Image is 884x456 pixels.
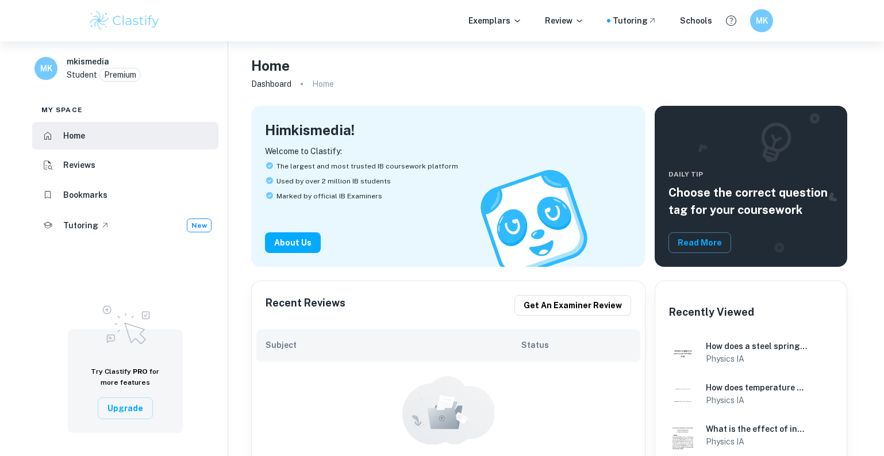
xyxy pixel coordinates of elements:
[312,78,334,90] p: Home
[706,435,808,448] h6: Physics IA
[265,232,321,253] button: About Us
[664,375,837,412] a: Physics IA example thumbnail: How does temperature affect the speed ofHow does temperature affect...
[82,366,169,388] h6: Try Clastify for more features
[104,68,136,81] p: Premium
[97,298,154,348] img: Upgrade to Pro
[276,161,458,171] span: The largest and most trusted IB coursework platform
[63,219,98,232] h6: Tutoring
[98,397,153,419] button: Upgrade
[67,68,97,81] p: Student
[706,352,808,365] h6: Physics IA
[133,367,148,375] span: PRO
[266,339,521,351] h6: Subject
[669,421,697,449] img: Physics IA example thumbnail: What is the effect of increasing tension
[276,191,382,201] span: Marked by official IB Examiners
[664,417,837,454] a: Physics IA example thumbnail: What is the effect of increasing tensionWhat is the effect of incre...
[468,14,522,27] p: Exemplars
[669,380,697,408] img: Physics IA example thumbnail: How does temperature affect the speed of
[276,176,391,186] span: Used by over 2 million IB students
[32,181,218,209] a: Bookmarks
[545,14,584,27] p: Review
[706,340,808,352] h6: How does a steel spring’s temperature (20.0, 40.0, 60.0, 80.0, 100.0°C) affect its spring constan...
[664,334,837,371] a: Physics IA example thumbnail: How does a steel spring’s temperature (2How does a steel spring’s t...
[613,14,657,27] a: Tutoring
[251,55,290,76] h4: Home
[63,129,85,142] h6: Home
[265,145,632,158] p: Welcome to Clastify:
[32,211,218,240] a: TutoringNew
[32,122,218,150] a: Home
[669,304,754,320] h6: Recently Viewed
[706,394,808,407] h6: Physics IA
[63,159,95,171] h6: Reviews
[750,9,773,32] button: MK
[251,76,291,92] a: Dashboard
[668,169,833,179] span: Daily Tip
[669,339,697,366] img: Physics IA example thumbnail: How does a steel spring’s temperature (2
[721,11,741,30] button: Help and Feedback
[668,184,833,219] h5: Choose the correct question tag for your coursework
[88,9,161,32] img: Clastify logo
[265,120,355,140] h4: Hi mkismedia !
[514,295,631,316] button: Get an examiner review
[521,339,631,351] h6: Status
[187,220,211,231] span: New
[668,232,731,253] button: Read More
[706,423,808,435] h6: What is the effect of increasing tension (25 N, 29 N, 33 N, 37 N, 41 N, 45 N, and 49 N) on the fu...
[706,381,808,394] h6: How does temperature affect the speed of sound in water?
[40,62,53,75] h6: MK
[755,14,768,27] h6: MK
[67,55,109,68] h6: mkismedia
[266,295,345,316] h6: Recent Reviews
[41,105,83,115] span: My space
[32,152,218,179] a: Reviews
[63,189,107,201] h6: Bookmarks
[680,14,712,27] a: Schools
